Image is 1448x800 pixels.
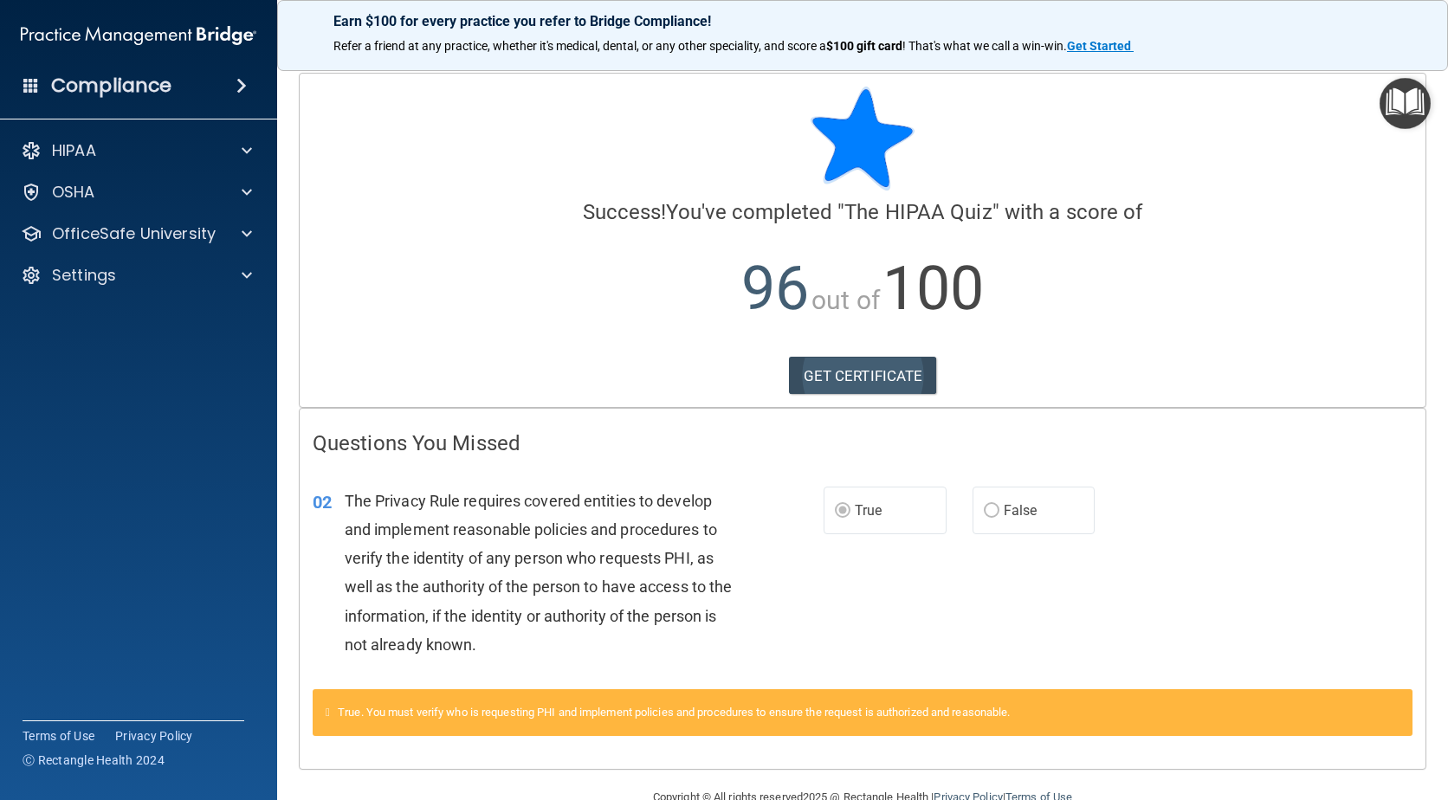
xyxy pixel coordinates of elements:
p: HIPAA [52,140,96,161]
h4: You've completed " " with a score of [313,201,1412,223]
img: blue-star-rounded.9d042014.png [811,87,915,190]
img: PMB logo [21,18,256,53]
span: 100 [882,253,984,324]
input: False [984,505,999,518]
a: OfficeSafe University [21,223,252,244]
button: Open Resource Center [1380,78,1431,129]
span: out of [811,285,880,315]
span: False [1004,502,1038,519]
a: HIPAA [21,140,252,161]
span: ! That's what we call a win-win. [902,39,1067,53]
span: The Privacy Rule requires covered entities to develop and implement reasonable policies and proce... [345,492,733,654]
span: True. You must verify who is requesting PHI and implement policies and procedures to ensure the r... [338,706,1010,719]
span: 96 [741,253,809,324]
a: Privacy Policy [115,727,193,745]
a: Terms of Use [23,727,94,745]
h4: Questions You Missed [313,432,1412,455]
span: Ⓒ Rectangle Health 2024 [23,752,165,769]
a: OSHA [21,182,252,203]
p: OSHA [52,182,95,203]
p: Settings [52,265,116,286]
span: 02 [313,492,332,513]
span: Success! [583,200,667,224]
strong: Get Started [1067,39,1131,53]
p: Earn $100 for every practice you refer to Bridge Compliance! [333,13,1392,29]
a: GET CERTIFICATE [789,357,937,395]
a: Get Started [1067,39,1134,53]
span: The HIPAA Quiz [844,200,992,224]
span: Refer a friend at any practice, whether it's medical, dental, or any other speciality, and score a [333,39,826,53]
input: True [835,505,850,518]
strong: $100 gift card [826,39,902,53]
a: Settings [21,265,252,286]
h4: Compliance [51,74,171,98]
p: OfficeSafe University [52,223,216,244]
span: True [855,502,882,519]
